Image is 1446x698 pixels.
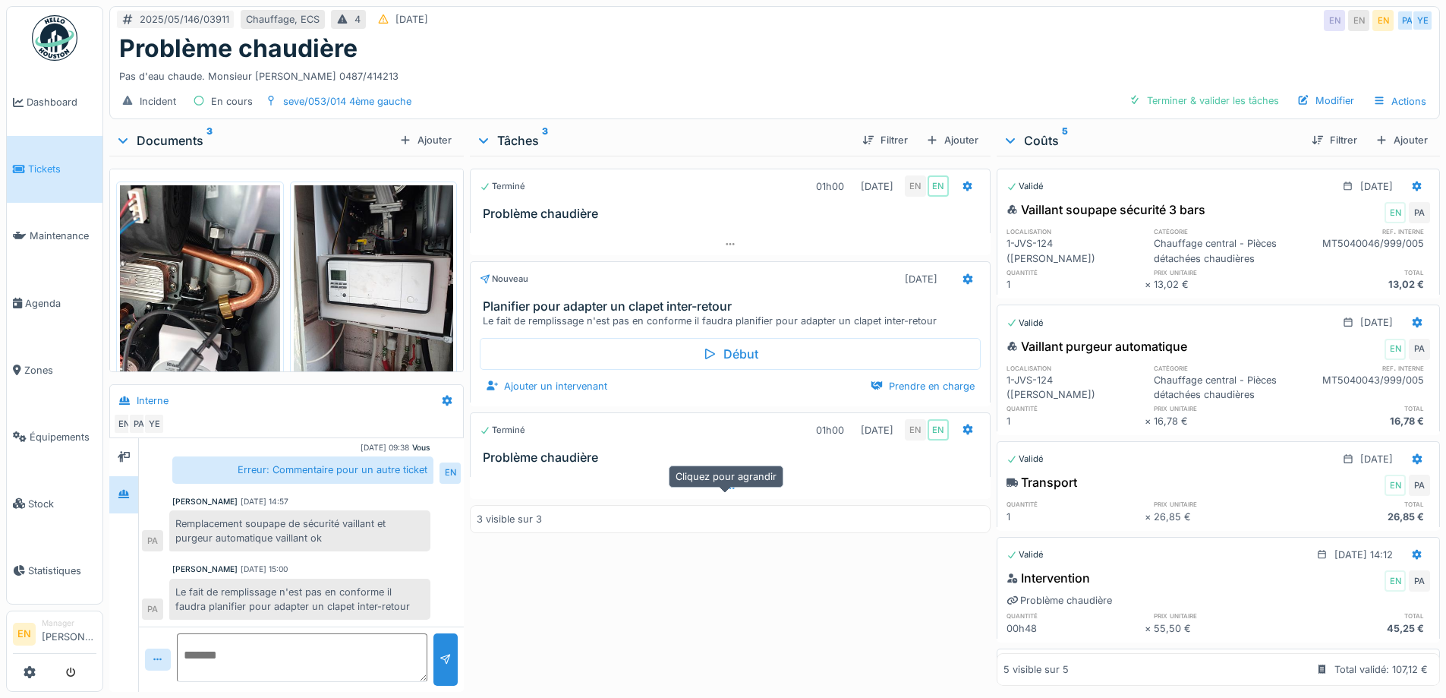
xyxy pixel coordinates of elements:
a: Zones [7,336,102,403]
div: MT5040046/999/005 [1292,236,1430,265]
div: Nouveau [480,273,528,286]
sup: 3 [542,131,548,150]
div: [DATE] [861,179,893,194]
div: [DATE] 14:57 [241,496,288,507]
a: Maintenance [7,203,102,270]
div: Erreur: Commentaire pour un autre ticket [172,456,433,483]
div: YE [1412,10,1433,31]
a: EN Manager[PERSON_NAME] [13,617,96,654]
h6: localisation [1007,363,1145,373]
h6: localisation [1007,226,1145,236]
div: Interne [137,393,169,408]
h6: catégorie [1154,226,1292,236]
div: Chauffage central - Pièces détachées chaudières [1154,236,1292,265]
h3: Problème chaudière [483,207,983,221]
div: Ajouter [920,130,984,150]
div: Coûts [1003,131,1300,150]
div: [PERSON_NAME] [172,496,238,507]
div: Manager [42,617,96,629]
div: Chauffage, ECS [246,12,320,27]
a: Dashboard [7,69,102,136]
span: Statistiques [28,564,96,578]
div: 26,85 € [1154,510,1292,524]
h1: Problème chaudière [119,34,358,63]
div: 1-JVS-124 ([PERSON_NAME]) [1007,373,1145,402]
h3: Problème chaudière [483,450,983,465]
div: PA [1409,202,1430,223]
div: Début [480,338,980,370]
div: Terminé [480,180,525,193]
li: [PERSON_NAME] [42,617,96,650]
div: EN [1385,202,1406,223]
div: 13,02 € [1292,277,1430,292]
div: Validé [1007,548,1044,561]
div: 1 [1007,510,1145,524]
div: EN [439,463,461,484]
div: 13,02 € [1154,277,1292,292]
div: PA [1409,570,1430,592]
div: PA [1409,339,1430,360]
div: × [1145,510,1155,524]
span: Maintenance [30,229,96,243]
div: Le fait de remplissage n'est pas en conforme il faudra planifier pour adapter un clapet inter-retour [483,314,983,328]
div: Intervention [1007,569,1090,587]
div: × [1145,414,1155,428]
div: × [1145,277,1155,292]
div: EN [1348,10,1369,31]
span: Équipements [30,430,96,444]
div: MT5040043/999/005 [1292,373,1430,402]
div: EN [1385,339,1406,360]
div: 1 [1007,414,1145,428]
sup: 3 [206,131,213,150]
div: Vous [412,442,430,453]
div: Remplacement soupape de sécurité vaillant et purgeur automatique vaillant ok [169,510,430,551]
div: Prendre en charge [865,376,981,396]
div: [DATE] [1360,179,1393,194]
div: 01h00 [816,179,844,194]
div: EN [113,413,134,434]
div: 2025/05/146/03911 [140,12,229,27]
sup: 5 [1062,131,1068,150]
div: [DATE] [395,12,428,27]
div: 3 visible sur 3 [477,512,542,526]
div: Problème chaudière [1007,593,1112,608]
div: 55,50 € [1154,621,1292,636]
a: Statistiques [7,537,102,604]
div: EN [1385,570,1406,592]
h6: prix unitaire [1154,267,1292,277]
div: 45,25 € [1292,621,1430,636]
div: [DATE] 14:12 [1334,548,1393,562]
a: Équipements [7,403,102,470]
h6: quantité [1007,267,1145,277]
h6: quantité [1007,499,1145,509]
div: 26,85 € [1292,510,1430,524]
div: Modifier [1291,90,1360,111]
div: seve/053/014 4ème gauche [283,94,411,109]
div: 01h00 [816,423,844,437]
span: Dashboard [27,95,96,109]
div: [DATE] 15:00 [241,564,288,575]
h6: quantité [1007,611,1145,621]
span: Agenda [25,296,96,311]
div: Vaillant soupape sécurité 3 bars [1007,201,1205,219]
div: Incident [140,94,176,109]
div: PA [128,413,150,434]
div: EN [1324,10,1345,31]
div: Chauffage central - Pièces détachées chaudières [1154,373,1292,402]
div: EN [1372,10,1394,31]
a: Tickets [7,136,102,203]
div: Terminé [480,424,525,437]
div: EN [928,175,949,197]
h6: quantité [1007,403,1145,413]
div: [DATE] [905,272,937,286]
div: PA [142,599,163,620]
h6: total [1292,267,1430,277]
div: Tâches [476,131,849,150]
div: Ajouter [1369,130,1434,150]
h6: catégorie [1154,363,1292,373]
span: Zones [24,363,96,377]
h6: prix unitaire [1154,611,1292,621]
img: ph8583olzw7fae8on58m9jmu0tfn [120,185,280,399]
div: 1 [1007,277,1145,292]
div: Ajouter un intervenant [480,376,613,396]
